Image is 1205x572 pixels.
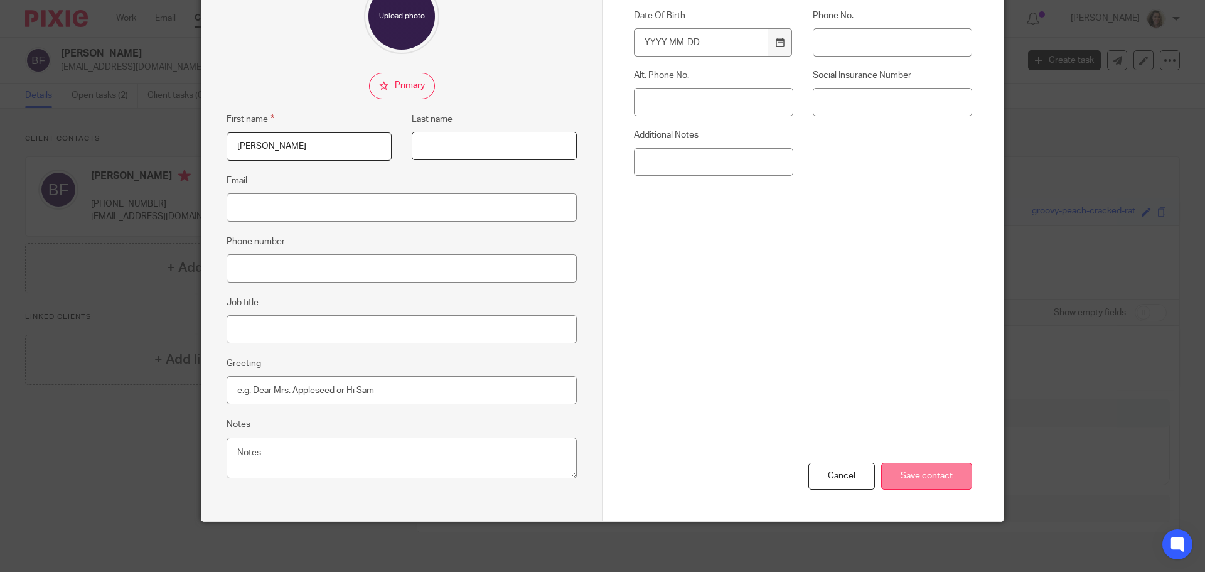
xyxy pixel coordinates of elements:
label: Alt. Phone No. [634,69,793,82]
label: Job title [227,296,259,309]
label: Notes [227,418,250,431]
input: Save contact [881,463,972,490]
label: First name [227,112,274,126]
div: Cancel [808,463,875,490]
label: Date Of Birth [634,9,793,22]
input: e.g. Dear Mrs. Appleseed or Hi Sam [227,376,577,404]
label: Greeting [227,357,261,370]
label: Social Insurance Number [813,69,972,82]
label: Last name [412,113,453,126]
label: Phone number [227,235,285,248]
label: Additional Notes [634,129,793,141]
label: Email [227,175,247,187]
label: Phone No. [813,9,972,22]
input: YYYY-MM-DD [634,28,768,57]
